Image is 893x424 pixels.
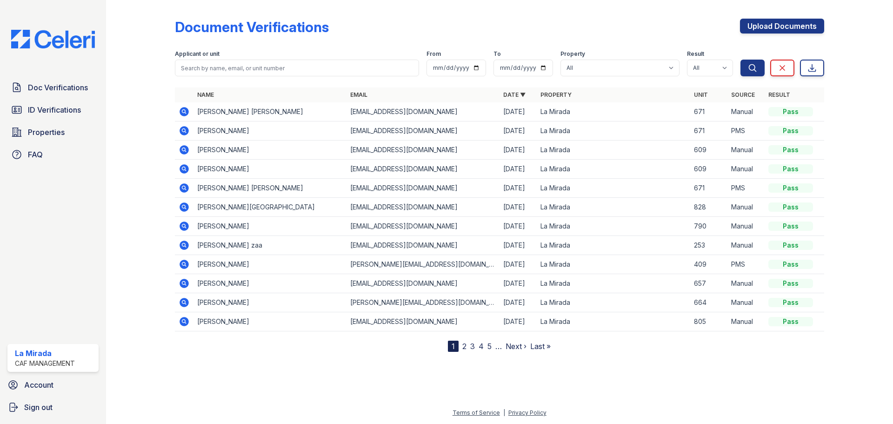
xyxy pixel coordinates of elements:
div: Pass [768,107,813,116]
td: [PERSON_NAME][GEOGRAPHIC_DATA] [193,198,347,217]
a: Upload Documents [740,19,824,34]
td: 253 [690,236,727,255]
td: Manual [727,274,765,293]
div: La Mirada [15,348,75,359]
label: From [427,50,441,58]
td: Manual [727,236,765,255]
td: Manual [727,293,765,312]
a: Privacy Policy [508,409,546,416]
td: [EMAIL_ADDRESS][DOMAIN_NAME] [347,236,500,255]
td: [PERSON_NAME] [193,160,347,179]
div: Pass [768,317,813,326]
a: ID Verifications [7,101,99,119]
div: Pass [768,260,813,269]
a: Doc Verifications [7,78,99,97]
a: Account [4,376,102,394]
td: [DATE] [500,274,537,293]
span: FAQ [28,149,43,160]
td: [PERSON_NAME] [193,293,347,312]
label: Applicant or unit [175,50,220,58]
td: La Mirada [537,121,690,141]
td: 790 [690,217,727,236]
div: Pass [768,164,813,174]
a: Source [731,91,755,98]
a: Unit [694,91,708,98]
td: 805 [690,312,727,331]
td: [PERSON_NAME][EMAIL_ADDRESS][DOMAIN_NAME] [347,255,500,274]
td: La Mirada [537,293,690,312]
td: La Mirada [537,198,690,217]
td: [PERSON_NAME] [193,121,347,141]
td: [DATE] [500,255,537,274]
td: [DATE] [500,198,537,217]
div: Pass [768,279,813,288]
td: 671 [690,121,727,141]
td: [EMAIL_ADDRESS][DOMAIN_NAME] [347,179,500,198]
td: La Mirada [537,160,690,179]
a: Next › [506,342,526,351]
span: Doc Verifications [28,82,88,93]
input: Search by name, email, or unit number [175,60,419,76]
div: Pass [768,126,813,135]
td: La Mirada [537,141,690,160]
td: La Mirada [537,255,690,274]
a: Name [197,91,214,98]
td: 609 [690,141,727,160]
td: [EMAIL_ADDRESS][DOMAIN_NAME] [347,160,500,179]
td: Manual [727,160,765,179]
td: 828 [690,198,727,217]
a: 3 [470,342,475,351]
td: 609 [690,160,727,179]
td: [PERSON_NAME] [193,255,347,274]
td: 657 [690,274,727,293]
label: Property [560,50,585,58]
td: La Mirada [537,274,690,293]
div: Pass [768,241,813,250]
a: Sign out [4,398,102,417]
div: Document Verifications [175,19,329,35]
td: [PERSON_NAME][EMAIL_ADDRESS][DOMAIN_NAME] [347,293,500,312]
td: [EMAIL_ADDRESS][DOMAIN_NAME] [347,312,500,331]
div: | [503,409,505,416]
td: Manual [727,217,765,236]
td: La Mirada [537,312,690,331]
div: CAF Management [15,359,75,368]
div: Pass [768,183,813,193]
td: [DATE] [500,312,537,331]
td: [DATE] [500,160,537,179]
td: Manual [727,141,765,160]
td: [DATE] [500,293,537,312]
div: Pass [768,222,813,231]
div: Pass [768,298,813,307]
a: 5 [487,342,492,351]
a: Result [768,91,790,98]
td: La Mirada [537,236,690,255]
td: [PERSON_NAME] [193,312,347,331]
div: Pass [768,202,813,212]
td: La Mirada [537,179,690,198]
td: [EMAIL_ADDRESS][DOMAIN_NAME] [347,102,500,121]
td: [EMAIL_ADDRESS][DOMAIN_NAME] [347,217,500,236]
td: [EMAIL_ADDRESS][DOMAIN_NAME] [347,198,500,217]
td: 671 [690,102,727,121]
td: [PERSON_NAME] zaa [193,236,347,255]
a: FAQ [7,145,99,164]
div: Pass [768,145,813,155]
td: 671 [690,179,727,198]
a: 4 [479,342,484,351]
td: [PERSON_NAME] [193,141,347,160]
td: [DATE] [500,102,537,121]
a: Terms of Service [453,409,500,416]
td: [PERSON_NAME] [PERSON_NAME] [193,179,347,198]
td: Manual [727,312,765,331]
td: [PERSON_NAME] [193,274,347,293]
img: CE_Logo_Blue-a8612792a0a2168367f1c8372b55b34899dd931a85d93a1a3d3e32e68fde9ad4.png [4,30,102,48]
a: Property [540,91,572,98]
div: 1 [448,341,459,352]
td: La Mirada [537,217,690,236]
td: PMS [727,255,765,274]
td: [DATE] [500,121,537,141]
span: … [495,341,502,352]
span: Account [24,379,53,390]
